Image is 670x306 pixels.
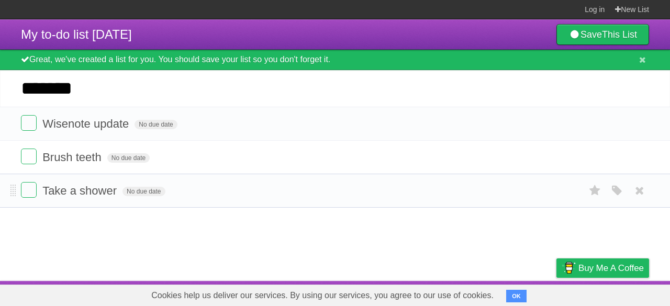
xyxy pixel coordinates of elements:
[21,182,37,198] label: Done
[602,29,637,40] b: This List
[543,284,570,303] a: Privacy
[583,284,649,303] a: Suggest a feature
[417,284,439,303] a: About
[578,259,644,277] span: Buy me a coffee
[562,259,576,277] img: Buy me a coffee
[42,184,119,197] span: Take a shower
[21,115,37,131] label: Done
[556,24,649,45] a: SaveThis List
[507,284,530,303] a: Terms
[452,284,494,303] a: Developers
[107,153,150,163] span: No due date
[135,120,177,129] span: No due date
[122,187,165,196] span: No due date
[42,117,131,130] span: Wisenote update
[556,258,649,278] a: Buy me a coffee
[21,149,37,164] label: Done
[141,285,504,306] span: Cookies help us deliver our services. By using our services, you agree to our use of cookies.
[506,290,527,302] button: OK
[42,151,104,164] span: Brush teeth
[21,27,132,41] span: My to-do list [DATE]
[585,182,605,199] label: Star task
